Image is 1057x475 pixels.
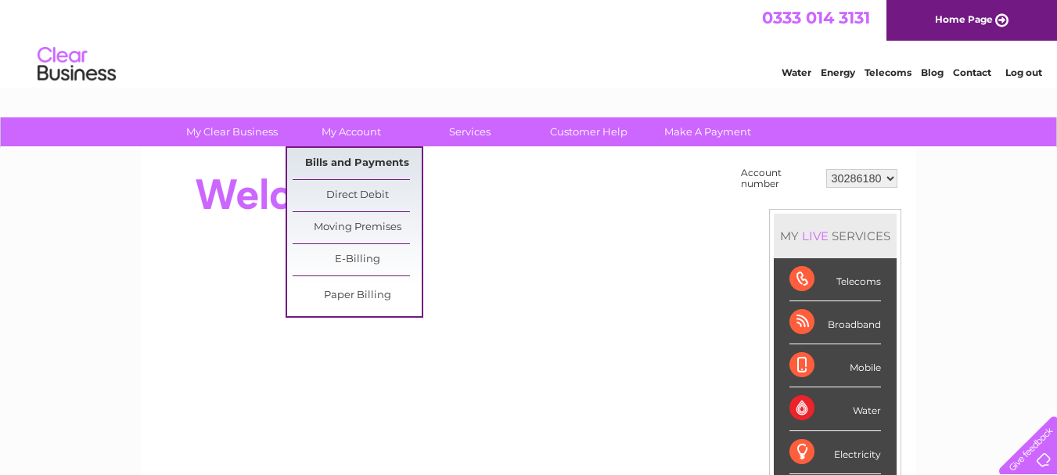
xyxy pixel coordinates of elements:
a: 0333 014 3131 [762,8,870,27]
a: Make A Payment [643,117,772,146]
a: Log out [1005,67,1042,78]
div: Broadband [789,301,881,344]
a: Water [782,67,811,78]
img: logo.png [37,41,117,88]
a: Contact [953,67,991,78]
a: Bills and Payments [293,148,422,179]
div: Telecoms [789,258,881,301]
a: Telecoms [865,67,911,78]
div: Mobile [789,344,881,387]
a: Customer Help [524,117,653,146]
a: My Account [286,117,415,146]
div: Water [789,387,881,430]
a: Blog [921,67,944,78]
td: Account number [737,164,822,193]
a: Services [405,117,534,146]
a: Paper Billing [293,280,422,311]
a: My Clear Business [167,117,297,146]
div: Clear Business is a trading name of Verastar Limited (registered in [GEOGRAPHIC_DATA] No. 3667643... [160,9,899,76]
div: Electricity [789,431,881,474]
a: Energy [821,67,855,78]
div: MY SERVICES [774,214,897,258]
div: LIVE [799,229,832,243]
a: Direct Debit [293,180,422,211]
a: Moving Premises [293,212,422,243]
a: E-Billing [293,244,422,275]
